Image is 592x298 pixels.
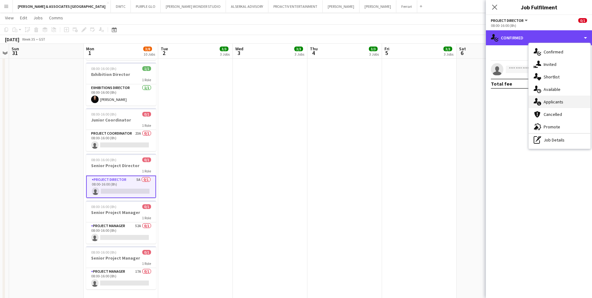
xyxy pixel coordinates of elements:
span: 08:00-16:00 (8h) [91,66,116,71]
a: View [2,14,16,22]
span: Comms [49,15,63,21]
span: 3/3 [220,47,228,51]
span: 0/1 [578,18,587,23]
span: 1 Role [142,169,151,173]
span: 3/8 [143,47,152,51]
span: Jobs [33,15,43,21]
span: Tue [161,46,168,52]
button: Ferrari [396,0,417,12]
span: 6 [458,49,466,57]
span: 4 [309,49,318,57]
app-job-card: 08:00-16:00 (8h)0/1Senior Project Manager1 RoleProject Manager17A0/108:00-16:00 (8h) [86,246,156,289]
span: Sat [459,46,466,52]
div: 3 Jobs [295,52,304,57]
button: PROACTIV ENTERTAINMENT [268,0,323,12]
button: PURPLE GLO [131,0,161,12]
span: 3/3 [443,47,452,51]
span: View [5,15,14,21]
span: Edit [20,15,27,21]
app-card-role: Project Manager17A0/108:00-16:00 (8h) [86,268,156,289]
span: 1 Role [142,261,151,266]
button: [PERSON_NAME] & ASSOCIATES [GEOGRAPHIC_DATA] [13,0,111,12]
h3: Job Fulfilment [486,3,592,11]
h3: Senior Project Manager [86,210,156,215]
div: 10 Jobs [144,52,155,57]
span: 0/1 [142,112,151,117]
app-job-card: 08:00-16:00 (8h)0/1Junior Coordinator1 RoleProject Coordinator23A0/108:00-16:00 (8h) [86,108,156,151]
span: 0/1 [142,204,151,209]
div: Shortlist [529,71,590,83]
button: [PERSON_NAME] [323,0,360,12]
div: 08:00-16:00 (8h) [491,23,587,28]
div: Job Details [529,134,590,146]
app-card-role: Project Coordinator23A0/108:00-16:00 (8h) [86,130,156,151]
span: 1 Role [142,77,151,82]
app-card-role: Project Manager52A0/108:00-16:00 (8h) [86,222,156,244]
h3: Junior Coordinator [86,117,156,123]
div: 3 Jobs [369,52,379,57]
div: 3 Jobs [444,52,453,57]
span: Wed [235,46,243,52]
app-card-role: Project Director5A0/108:00-16:00 (8h) [86,176,156,198]
a: Edit [17,14,30,22]
span: 3 [234,49,243,57]
div: Confirmed [486,30,592,45]
button: DWTC [111,0,131,12]
span: 2 [160,49,168,57]
button: ALSERKAL ADVISORY [226,0,268,12]
span: 0/1 [142,157,151,162]
div: Promote [529,121,590,133]
span: 31 [11,49,19,57]
span: Mon [86,46,94,52]
span: Week 35 [21,37,36,42]
span: 1 Role [142,216,151,220]
span: 1 Role [142,123,151,128]
button: Project Director [491,18,529,23]
div: Total fee [491,81,512,87]
button: [PERSON_NAME] [360,0,396,12]
div: Cancelled [529,108,590,121]
a: Jobs [31,14,45,22]
app-job-card: 08:00-16:00 (8h)0/1Senior Project Manager1 RoleProject Manager52A0/108:00-16:00 (8h) [86,201,156,244]
app-card-role: Exhibitions Director1/108:00-16:00 (8h)[PERSON_NAME] [86,84,156,106]
span: 08:00-16:00 (8h) [91,204,116,209]
span: Sun [12,46,19,52]
span: 1/1 [142,66,151,71]
span: Project Director [491,18,524,23]
span: Thu [310,46,318,52]
div: Applicants [529,96,590,108]
span: 08:00-16:00 (8h) [91,250,116,255]
app-job-card: 08:00-16:00 (8h)0/1Senior Project Director1 RoleProject Director5A0/108:00-16:00 (8h) [86,154,156,198]
h3: Exhibition Director [86,72,156,77]
div: Available [529,83,590,96]
span: 3/3 [369,47,378,51]
span: Fri [384,46,389,52]
span: 1 [85,49,94,57]
div: Invited [529,58,590,71]
a: Comms [46,14,66,22]
div: [DATE] [5,36,19,42]
span: 3/3 [294,47,303,51]
div: 3 Jobs [220,52,230,57]
h3: Senior Project Director [86,163,156,168]
h3: Senior Project Manager [86,255,156,261]
div: Confirmed [529,46,590,58]
button: [PERSON_NAME] WONDER STUDIO [161,0,226,12]
span: 08:00-16:00 (8h) [91,157,116,162]
app-job-card: 08:00-16:00 (8h)1/1Exhibition Director1 RoleExhibitions Director1/108:00-16:00 (8h)[PERSON_NAME] [86,62,156,106]
div: GST [39,37,45,42]
span: 5 [384,49,389,57]
span: 0/1 [142,250,151,255]
span: 08:00-16:00 (8h) [91,112,116,117]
